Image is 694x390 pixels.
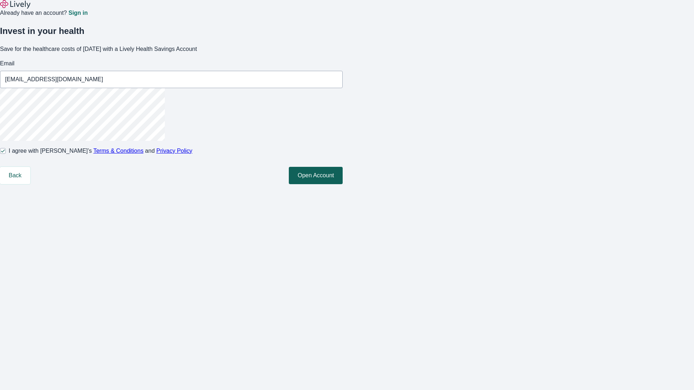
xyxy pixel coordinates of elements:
[68,10,87,16] a: Sign in
[289,167,343,184] button: Open Account
[9,147,192,155] span: I agree with [PERSON_NAME]’s and
[157,148,193,154] a: Privacy Policy
[93,148,143,154] a: Terms & Conditions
